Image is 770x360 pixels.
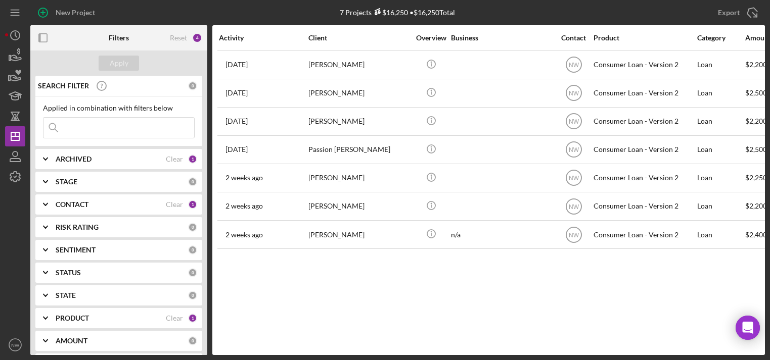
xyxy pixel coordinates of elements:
[56,246,96,254] b: SENTIMENT
[225,89,248,97] time: 2025-09-16 17:47
[110,56,128,71] div: Apply
[56,269,81,277] b: STATUS
[188,245,197,254] div: 0
[56,223,99,231] b: RISK RATING
[225,202,263,210] time: 2025-09-11 14:50
[594,108,695,135] div: Consumer Loan - Version 2
[219,34,307,42] div: Activity
[594,221,695,248] div: Consumer Loan - Version 2
[166,155,183,163] div: Clear
[56,155,92,163] b: ARCHIVED
[170,34,187,42] div: Reset
[412,34,450,42] div: Overview
[308,108,410,135] div: [PERSON_NAME]
[745,117,767,125] span: $2,200
[188,314,197,323] div: 1
[745,88,767,97] span: $2,500
[569,146,579,153] text: NW
[594,34,695,42] div: Product
[188,200,197,209] div: 1
[225,174,263,182] time: 2025-09-10 12:00
[697,34,744,42] div: Category
[340,8,455,17] div: 7 Projects • $16,250 Total
[569,90,579,97] text: NW
[225,117,248,125] time: 2025-09-19 22:45
[594,80,695,107] div: Consumer Loan - Version 2
[225,231,263,239] time: 2025-09-10 22:48
[56,178,77,186] b: STAGE
[11,342,20,348] text: NW
[697,221,744,248] div: Loan
[569,62,579,69] text: NW
[188,177,197,186] div: 0
[697,136,744,163] div: Loan
[43,104,195,112] div: Applied in combination with filters below
[451,34,552,42] div: Business
[594,193,695,220] div: Consumer Loan - Version 2
[56,3,95,23] div: New Project
[372,8,408,17] div: $16,250
[166,200,183,209] div: Clear
[697,52,744,78] div: Loan
[594,52,695,78] div: Consumer Loan - Version 2
[56,314,89,322] b: PRODUCT
[569,175,579,182] text: NW
[594,165,695,191] div: Consumer Loan - Version 2
[745,230,767,239] span: $2,400
[188,81,197,90] div: 0
[451,221,552,248] div: n/a
[188,291,197,300] div: 0
[594,136,695,163] div: Consumer Loan - Version 2
[308,34,410,42] div: Client
[225,61,248,69] time: 2025-09-18 18:04
[38,82,89,90] b: SEARCH FILTER
[308,193,410,220] div: [PERSON_NAME]
[30,3,105,23] button: New Project
[736,316,760,340] div: Open Intercom Messenger
[188,223,197,232] div: 0
[308,136,410,163] div: Passion [PERSON_NAME]
[697,80,744,107] div: Loan
[745,201,767,210] span: $2,200
[569,118,579,125] text: NW
[308,52,410,78] div: [PERSON_NAME]
[188,155,197,164] div: 1
[56,337,87,345] b: AMOUNT
[56,200,88,209] b: CONTACT
[56,291,76,299] b: STATE
[745,145,767,153] span: $2,500
[569,203,579,210] text: NW
[188,268,197,277] div: 0
[569,231,579,238] text: NW
[166,314,183,322] div: Clear
[308,221,410,248] div: [PERSON_NAME]
[188,336,197,345] div: 0
[308,80,410,107] div: [PERSON_NAME]
[555,34,593,42] div: Contact
[745,173,767,182] span: $2,250
[192,33,202,43] div: 4
[308,165,410,191] div: [PERSON_NAME]
[718,3,740,23] div: Export
[99,56,139,71] button: Apply
[708,3,765,23] button: Export
[697,193,744,220] div: Loan
[697,108,744,135] div: Loan
[109,34,129,42] b: Filters
[745,60,767,69] span: $2,200
[225,145,248,153] time: 2025-09-17 18:45
[697,165,744,191] div: Loan
[5,335,25,355] button: NW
